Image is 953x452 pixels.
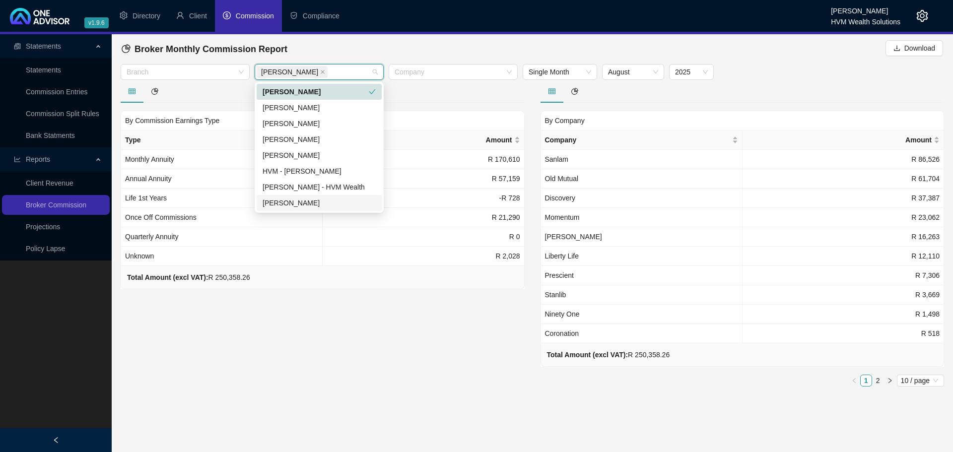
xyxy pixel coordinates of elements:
span: Annual Annuity [125,175,171,183]
span: Momentum [545,213,580,221]
span: check [369,88,376,95]
div: [PERSON_NAME] [263,134,376,145]
div: R 250,358.26 [547,349,670,360]
li: Previous Page [848,375,860,387]
td: R 86,526 [743,150,944,169]
span: Stanlib [545,291,566,299]
span: Broker Monthly Commission Report [135,44,287,54]
div: [PERSON_NAME] [263,150,376,161]
th: Company [541,130,743,150]
td: R 2,028 [323,247,524,266]
span: Company [545,134,730,145]
span: Sanlam [545,155,568,163]
span: table [548,88,555,95]
span: Download [904,43,935,54]
div: HVM - Wesley Bowman [257,163,382,179]
div: By Commission Earnings Type [121,111,525,130]
span: August [608,65,658,79]
div: Wesley Bowman [257,84,382,100]
span: pie-chart [122,44,131,53]
span: Compliance [303,12,340,20]
span: Unknown [125,252,154,260]
span: Prescient [545,271,574,279]
div: [PERSON_NAME] [263,86,369,97]
td: R 7,306 [743,266,944,285]
span: Statements [26,42,61,50]
td: R 16,263 [743,227,944,247]
span: table [129,88,136,95]
div: R 250,358.26 [127,272,250,283]
span: line-chart [14,156,21,163]
div: HVM Wealth Solutions [831,13,900,24]
span: right [887,378,893,384]
span: 10 / page [901,375,940,386]
div: Dalton Hartley [257,147,382,163]
span: 2025 [675,65,708,79]
div: Chanel Francis [257,131,382,147]
li: Next Page [884,375,896,387]
button: left [848,375,860,387]
td: -R 728 [323,189,524,208]
img: 2df55531c6924b55f21c4cf5d4484680-logo-light.svg [10,8,69,24]
td: R 3,669 [743,285,944,305]
a: Policy Lapse [26,245,65,253]
a: Commission Entries [26,88,87,96]
td: R 57,159 [323,169,524,189]
span: setting [120,11,128,19]
a: Bank Statments [26,131,75,139]
th: Type [121,130,323,150]
span: reconciliation [14,43,21,50]
div: By Company [541,111,945,130]
th: Amount [323,130,524,150]
span: Single Month [529,65,591,79]
div: Page Size [897,375,944,387]
td: R 1,498 [743,305,944,324]
span: pie-chart [151,88,158,95]
button: Download [885,40,943,56]
span: Once Off Commissions [125,213,197,221]
span: download [893,45,900,52]
button: right [884,375,896,387]
span: left [851,378,857,384]
div: [PERSON_NAME] - HVM Wealth [263,182,376,193]
div: HVM - [PERSON_NAME] [263,166,376,177]
td: R 170,610 [323,150,524,169]
span: Commission [236,12,274,20]
a: Projections [26,223,60,231]
span: left [53,437,60,444]
td: R 12,110 [743,247,944,266]
div: [PERSON_NAME] [263,197,376,208]
span: Directory [133,12,160,20]
a: Commission Split Rules [26,110,99,118]
span: Life 1st Years [125,194,167,202]
span: setting [916,10,928,22]
span: [PERSON_NAME] [261,66,318,77]
a: Broker Commission [26,201,86,209]
th: Amount [743,130,944,150]
a: 2 [873,375,884,386]
div: [PERSON_NAME] [831,2,900,13]
span: Amount [747,134,932,145]
div: Darryn Purtell [257,195,382,211]
span: dollar [223,11,231,19]
li: 2 [872,375,884,387]
span: Client [189,12,207,20]
span: Liberty Life [545,252,579,260]
span: Coronation [545,329,579,337]
div: Cheryl-Anne Chislett [257,100,382,116]
b: Total Amount (excl VAT): [127,273,208,281]
td: R 23,062 [743,208,944,227]
span: safety [290,11,298,19]
span: close [320,69,325,74]
div: Bronwyn Desplace [257,116,382,131]
td: R 0 [323,227,524,247]
td: R 518 [743,324,944,343]
div: Bronwyn Desplace - HVM Wealth [257,179,382,195]
span: Discovery [545,194,575,202]
div: [PERSON_NAME] [263,118,376,129]
a: 1 [861,375,872,386]
span: pie-chart [571,88,578,95]
span: Type [125,134,310,145]
a: Statements [26,66,61,74]
span: Quarterly Annuity [125,233,178,241]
